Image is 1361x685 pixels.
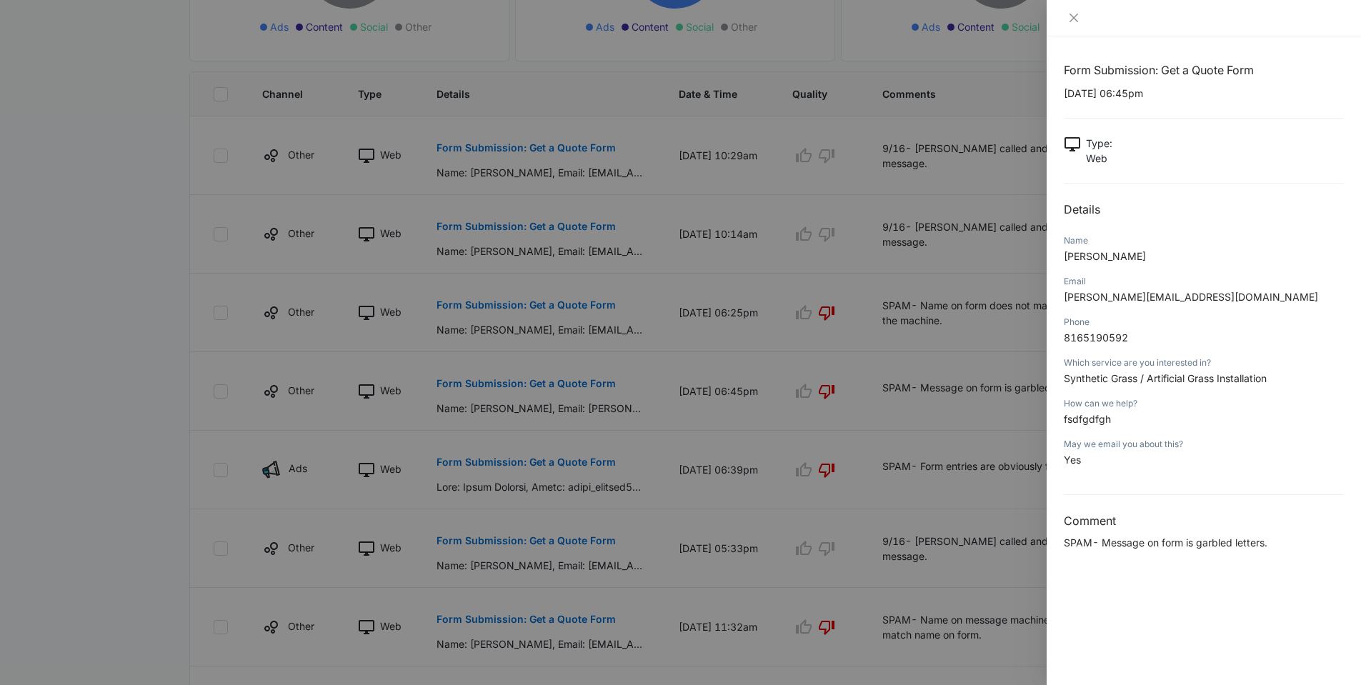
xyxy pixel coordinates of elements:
div: Phone [1064,316,1344,329]
p: Web [1086,151,1112,166]
h3: Comment [1064,512,1344,529]
span: Yes [1064,454,1081,466]
p: Type : [1086,136,1112,151]
span: [PERSON_NAME] [1064,250,1146,262]
span: 8165190592 [1064,331,1128,344]
h1: Form Submission: Get a Quote Form [1064,61,1344,79]
div: Email [1064,275,1344,288]
p: SPAM- Message on form is garbled letters. [1064,535,1344,550]
div: How can we help? [1064,397,1344,410]
h2: Details [1064,201,1344,218]
span: Synthetic Grass / Artificial Grass Installation [1064,372,1267,384]
p: [DATE] 06:45pm [1064,86,1344,101]
span: fsdfgdfgh [1064,413,1111,425]
div: Name [1064,234,1344,247]
span: [PERSON_NAME][EMAIL_ADDRESS][DOMAIN_NAME] [1064,291,1318,303]
div: May we email you about this? [1064,438,1344,451]
div: Which service are you interested in? [1064,356,1344,369]
span: close [1068,12,1080,24]
button: Close [1064,11,1084,24]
